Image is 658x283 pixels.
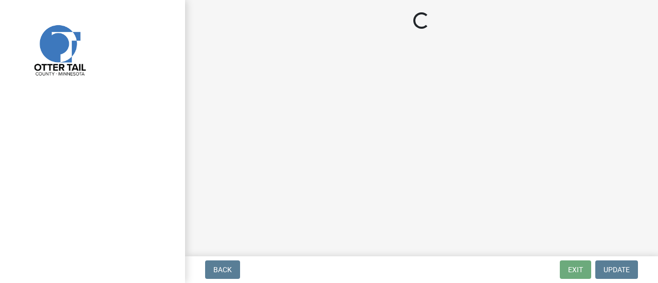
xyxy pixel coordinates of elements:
button: Update [595,260,638,279]
button: Exit [560,260,591,279]
span: Update [604,266,630,274]
img: Otter Tail County, Minnesota [21,11,98,88]
span: Back [213,266,232,274]
button: Back [205,260,240,279]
